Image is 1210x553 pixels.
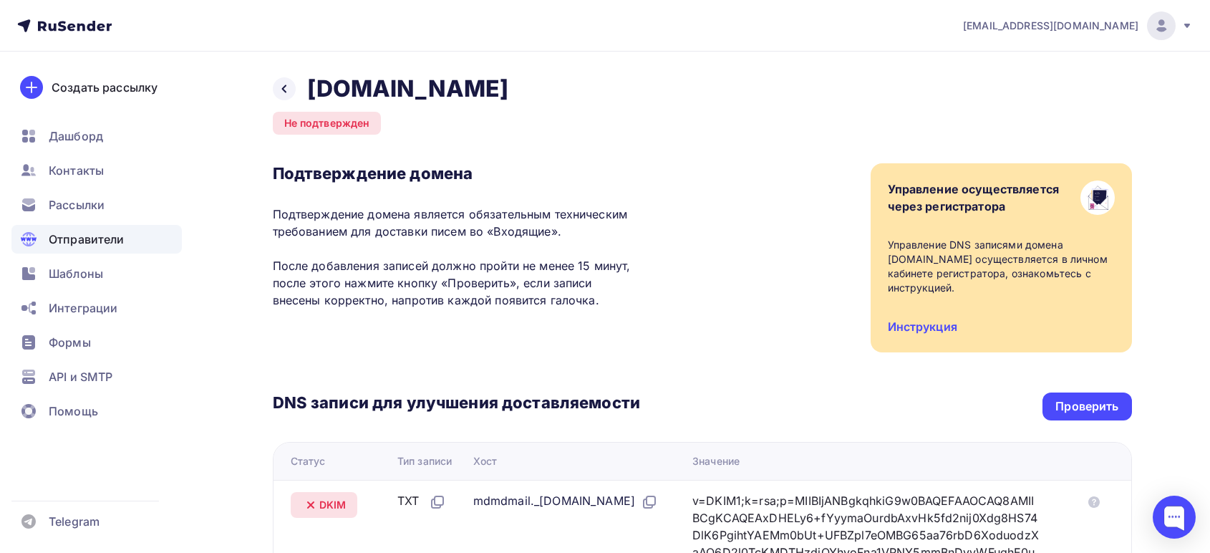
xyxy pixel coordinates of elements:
[49,368,112,385] span: API и SMTP
[397,492,446,511] div: TXT
[319,498,347,512] span: DKIM
[963,11,1193,40] a: [EMAIL_ADDRESS][DOMAIN_NAME]
[49,334,91,351] span: Формы
[273,112,382,135] div: Не подтвержден
[49,231,125,248] span: Отправители
[49,299,117,317] span: Интеграции
[1055,398,1118,415] div: Проверить
[888,238,1115,295] div: Управление DNS записями домена [DOMAIN_NAME] осуществляется в личном кабинете регистратора, ознак...
[49,196,105,213] span: Рассылки
[11,328,182,357] a: Формы
[49,128,103,145] span: Дашборд
[52,79,158,96] div: Создать рассылку
[11,156,182,185] a: Контакты
[11,259,182,288] a: Шаблоны
[49,265,103,282] span: Шаблоны
[11,191,182,219] a: Рассылки
[963,19,1138,33] span: [EMAIL_ADDRESS][DOMAIN_NAME]
[473,454,498,468] div: Хост
[49,403,98,420] span: Помощь
[11,122,182,150] a: Дашборд
[291,454,326,468] div: Статус
[397,454,452,468] div: Тип записи
[49,162,104,179] span: Контакты
[888,181,1060,215] div: Управление осуществляется через регистратора
[273,163,640,183] h3: Подтверждение домена
[473,492,658,511] div: mdmdmail._[DOMAIN_NAME]
[692,454,740,468] div: Значение
[273,206,640,309] p: Подтверждение домена является обязательным техническим требованием для доставки писем во «Входящи...
[888,319,957,334] a: Инструкция
[273,393,640,415] h3: DNS записи для улучшения доставляемости
[307,74,509,103] h2: [DOMAIN_NAME]
[49,513,100,530] span: Telegram
[11,225,182,254] a: Отправители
